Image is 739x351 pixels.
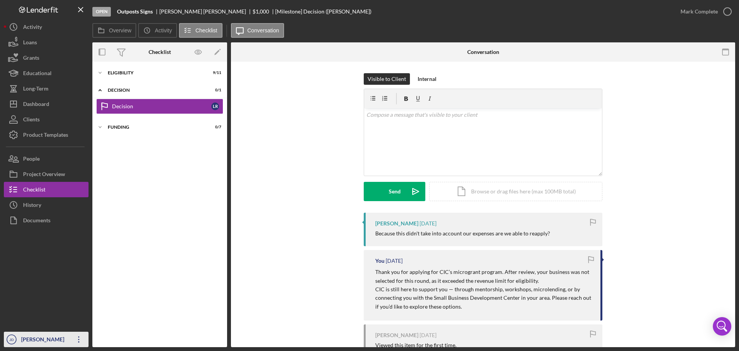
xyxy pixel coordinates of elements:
[4,65,89,81] button: Educational
[414,73,440,85] button: Internal
[4,151,89,166] button: People
[108,71,202,75] div: ELIGIBILITY
[109,27,131,34] label: Overview
[4,166,89,182] button: Project Overview
[375,268,593,285] p: Thank you for applying for CIC’s microgrant program. After review, your business was not selected...
[4,96,89,112] button: Dashboard
[23,96,49,114] div: Dashboard
[23,166,65,184] div: Project Overview
[23,65,52,83] div: Educational
[364,182,425,201] button: Send
[108,125,202,129] div: FUNDING
[4,182,89,197] button: Checklist
[375,220,418,227] div: [PERSON_NAME]
[196,27,217,34] label: Checklist
[231,23,284,38] button: Conversation
[420,220,436,227] time: 2025-09-25 19:31
[92,7,111,17] div: Open
[9,338,14,342] text: JD
[4,127,89,143] button: Product Templates
[275,8,371,15] div: [Milestone] Decision ([PERSON_NAME])
[713,317,731,336] div: Open Intercom Messenger
[155,27,172,34] label: Activity
[389,182,401,201] div: Send
[211,102,219,110] div: L R
[112,103,211,109] div: Decision
[252,8,269,15] span: $1,000
[375,285,593,311] p: CIC is still here to support you — through mentorship, workshops, microlending, or by connecting ...
[375,332,418,338] div: [PERSON_NAME]
[207,88,221,92] div: 0 / 1
[207,125,221,129] div: 0 / 7
[4,112,89,127] button: Clients
[23,112,40,129] div: Clients
[680,4,718,19] div: Mark Complete
[386,258,403,264] time: 2025-09-25 19:25
[23,213,50,230] div: Documents
[673,4,735,19] button: Mark Complete
[23,127,68,144] div: Product Templates
[92,23,136,38] button: Overview
[364,73,410,85] button: Visible to Client
[375,342,456,348] div: Viewed this item for the first time.
[467,49,499,55] div: Conversation
[179,23,222,38] button: Checklist
[4,197,89,213] button: History
[23,81,48,98] div: Long-Term
[4,332,89,347] button: JD[PERSON_NAME]
[375,230,550,237] div: Because this didn't take into account our expenses are we able to reapply?
[19,332,69,349] div: [PERSON_NAME]
[23,197,41,215] div: History
[247,27,279,34] label: Conversation
[375,258,385,264] div: You
[108,88,202,92] div: Decision
[149,49,171,55] div: Checklist
[4,19,89,35] button: Activity
[138,23,177,38] button: Activity
[368,73,406,85] div: Visible to Client
[23,151,40,168] div: People
[23,182,45,199] div: Checklist
[23,35,37,52] div: Loans
[159,8,252,15] div: [PERSON_NAME] [PERSON_NAME]
[418,73,436,85] div: Internal
[420,332,436,338] time: 2025-08-23 16:50
[4,35,89,50] button: Loans
[4,81,89,96] button: Long-Term
[4,213,89,228] button: Documents
[117,8,153,15] b: Outposts Signs
[23,19,42,37] div: Activity
[23,50,39,67] div: Grants
[96,99,223,114] a: DecisionLR
[4,50,89,65] button: Grants
[207,71,221,75] div: 9 / 11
